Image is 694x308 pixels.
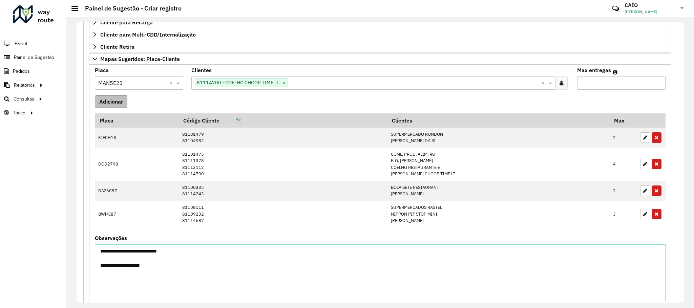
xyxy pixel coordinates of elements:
a: Cliente para Multi-CDD/Internalização [89,29,671,40]
td: SUPERMERCADOS RASTEL NIPPON PIT STOP MINI [PERSON_NAME] [387,201,610,227]
span: [PERSON_NAME] [625,9,675,15]
td: COML. PROD. ALIM. RO F. G. [PERSON_NAME] COELHO RESTAURANTE E [PERSON_NAME] CHOOP TIME LT [387,148,610,181]
span: Painel de Sugestão [14,54,54,61]
h2: Painel de Sugestão - Criar registro [78,5,182,12]
a: Cliente Retira [89,41,671,52]
a: Cliente para Recarga [89,17,671,28]
td: 81100335 81114243 [178,181,387,201]
span: Tático [13,109,25,116]
span: 81114700 - COELHO CHOOP TIME LT [195,79,281,87]
th: Placa [95,113,178,128]
th: Código Cliente [178,113,387,128]
td: 3 [610,201,637,227]
span: Mapas Sugeridos: Placa-Cliente [100,56,180,62]
td: 81101479 81104982 [178,128,387,148]
td: FJF0H18 [95,128,178,148]
td: 81108111 81109232 81114687 [178,201,387,227]
h3: CAIO [625,2,675,8]
label: Observações [95,234,127,242]
td: 2 [610,181,637,201]
label: Clientes [191,66,212,74]
th: Clientes [387,113,610,128]
span: Consultas [14,95,34,103]
span: Relatórios [14,82,35,89]
button: Adicionar [95,95,127,108]
span: Clear all [169,79,175,87]
a: Mapas Sugeridos: Placa-Cliente [89,53,671,65]
span: Cliente para Recarga [100,20,153,25]
td: SUPERMERCADO RONDON [PERSON_NAME] DA SI [387,128,610,148]
td: 81101475 81111378 81113112 81114700 [178,148,387,181]
label: Max entregas [577,66,611,74]
span: Painel [15,40,27,47]
td: 2 [610,128,637,148]
em: Máximo de clientes que serão colocados na mesma rota com os clientes informados [613,69,617,75]
span: Clear all [541,79,547,87]
span: Pedidos [13,68,30,75]
td: 4 [610,148,637,181]
span: Cliente Retira [100,44,134,49]
td: BWI4I87 [95,201,178,227]
td: DAZ6C57 [95,181,178,201]
span: × [281,79,288,87]
th: Max [610,113,637,128]
a: Copiar [219,117,241,124]
a: Contato Rápido [608,1,623,16]
td: DOD2798 [95,148,178,181]
span: Cliente para Multi-CDD/Internalização [100,32,196,37]
label: Placa [95,66,109,74]
td: BOLA SETE RESTAURANT [PERSON_NAME] [387,181,610,201]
